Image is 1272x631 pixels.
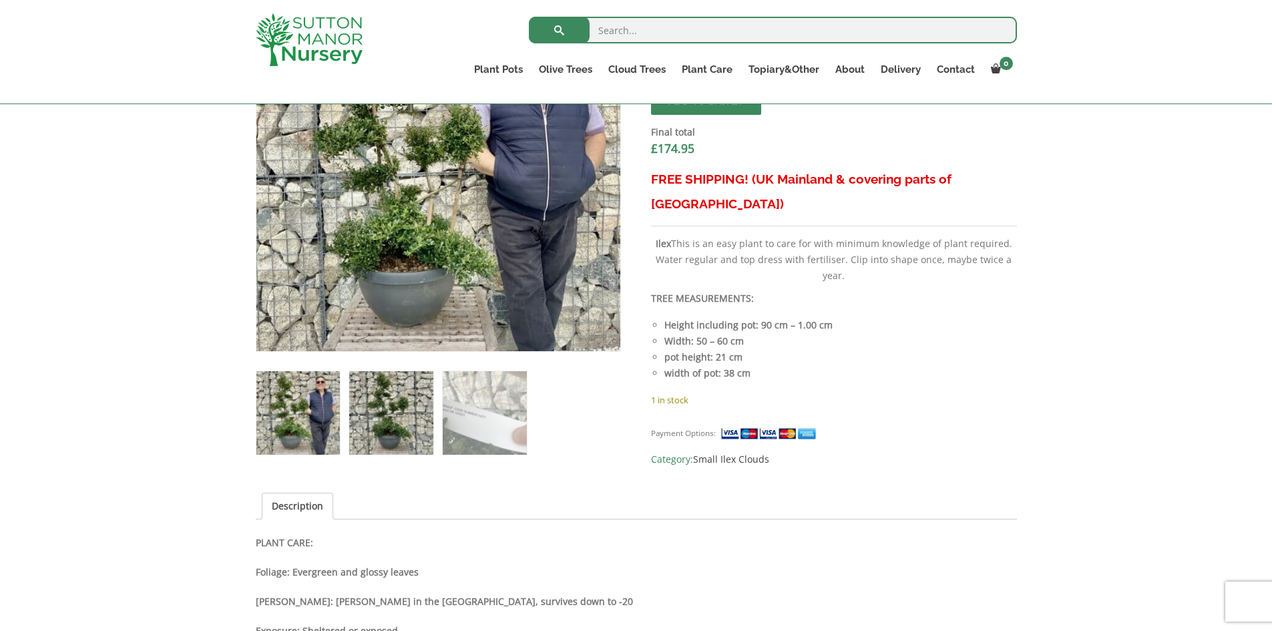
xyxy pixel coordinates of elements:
bdi: 174.95 [651,140,694,156]
small: Payment Options: [651,428,716,438]
strong: Height including pot: 90 cm – 1.00 cm [664,319,833,331]
input: Search... [529,17,1017,43]
a: About [827,60,873,79]
a: 0 [983,60,1017,79]
a: Olive Trees [531,60,600,79]
strong: [PERSON_NAME]: [PERSON_NAME] in the [GEOGRAPHIC_DATA], survives down to -20 [256,595,633,608]
strong: PLANT CARE: [256,536,313,549]
a: Description [272,493,323,519]
a: Cloud Trees [600,60,674,79]
a: Contact [929,60,983,79]
a: Topiary&Other [740,60,827,79]
img: Ilex Crenata Kinme Cloud Tree H277 - Image 3 [443,371,526,455]
img: payment supported [720,427,821,441]
h3: FREE SHIPPING! (UK Mainland & covering parts of [GEOGRAPHIC_DATA]) [651,167,1016,216]
b: Ilex [656,237,671,250]
p: 1 in stock [651,392,1016,408]
a: Plant Pots [466,60,531,79]
strong: Foliage: Evergreen and glossy leaves [256,566,419,578]
span: 0 [1000,57,1013,70]
dt: Final total [651,124,1016,140]
img: Ilex Crenata Kinme Cloud Tree H277 - Image 2 [349,371,433,455]
a: Plant Care [674,60,740,79]
p: This is an easy plant to care for with minimum knowledge of plant required. Water regular and top... [651,236,1016,284]
strong: Width: 50 – 60 cm [664,335,744,347]
span: £ [651,140,658,156]
strong: TREE MEASUREMENTS: [651,292,754,304]
img: logo [256,13,363,66]
a: Small Ilex Clouds [693,453,769,465]
a: Delivery [873,60,929,79]
span: Category: [651,451,1016,467]
strong: pot height: 21 cm [664,351,743,363]
strong: width of pot: 38 cm [664,367,751,379]
img: Ilex Crenata Kinme Cloud Tree H277 [256,371,340,455]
